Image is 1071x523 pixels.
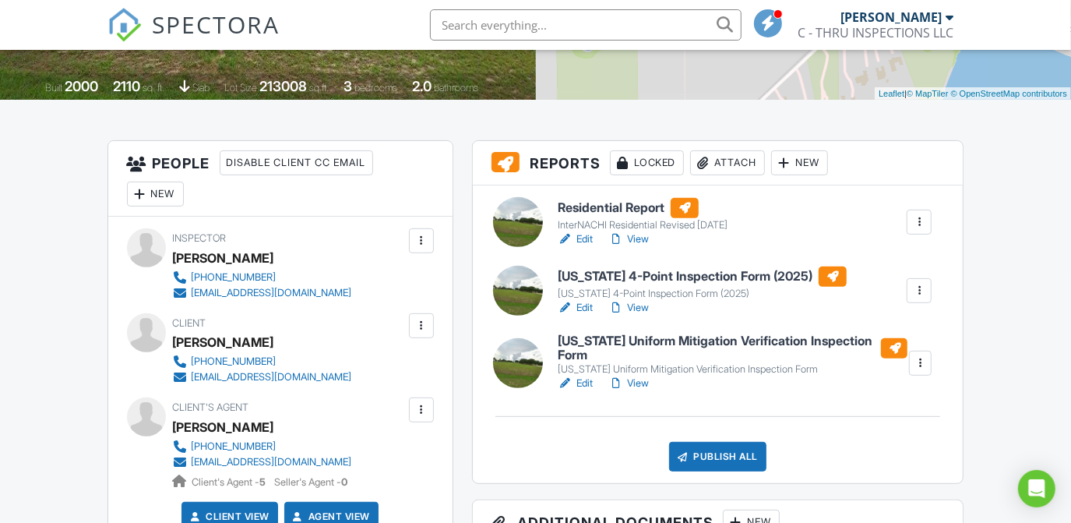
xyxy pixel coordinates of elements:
div: Attach [690,150,765,175]
div: [EMAIL_ADDRESS][DOMAIN_NAME] [192,371,352,383]
h3: People [108,141,453,217]
div: [PERSON_NAME] [841,9,942,25]
a: Edit [558,300,593,316]
span: Client's Agent - [192,476,269,488]
span: Inspector [173,232,227,244]
a: SPECTORA [107,21,280,54]
div: [PHONE_NUMBER] [192,271,277,284]
span: slab [192,82,210,94]
span: bathrooms [434,82,478,94]
div: [PHONE_NUMBER] [192,440,277,453]
div: [PERSON_NAME] [173,246,274,270]
div: [EMAIL_ADDRESS][DOMAIN_NAME] [192,456,352,468]
a: Residential Report InterNACHI Residential Revised [DATE] [558,198,728,232]
div: [PERSON_NAME] [173,330,274,354]
div: | [875,87,1071,101]
span: sq.ft. [309,82,329,94]
a: [PERSON_NAME] [173,415,274,439]
span: sq. ft. [143,82,164,94]
div: Locked [610,150,684,175]
a: [PHONE_NUMBER] [173,439,352,454]
div: 2000 [65,78,98,94]
a: © OpenStreetMap contributors [951,89,1067,98]
strong: 0 [342,476,348,488]
a: [EMAIL_ADDRESS][DOMAIN_NAME] [173,454,352,470]
a: Edit [558,231,593,247]
a: [EMAIL_ADDRESS][DOMAIN_NAME] [173,285,352,301]
div: [PHONE_NUMBER] [192,355,277,368]
span: bedrooms [354,82,397,94]
a: Leaflet [879,89,904,98]
div: [US_STATE] Uniform Mitigation Verification Inspection Form [558,363,907,376]
h6: Residential Report [558,198,728,218]
h6: [US_STATE] Uniform Mitigation Verification Inspection Form [558,334,907,362]
div: 213008 [259,78,307,94]
input: Search everything... [430,9,742,41]
div: Publish All [669,442,766,472]
a: [EMAIL_ADDRESS][DOMAIN_NAME] [173,369,352,385]
div: C - THRU INSPECTIONS LLC [798,25,954,41]
div: [US_STATE] 4-Point Inspection Form (2025) [558,288,847,300]
a: [PHONE_NUMBER] [173,354,352,369]
div: 3 [343,78,352,94]
span: Built [45,82,62,94]
strong: 5 [260,476,266,488]
h6: [US_STATE] 4-Point Inspection Form (2025) [558,267,847,287]
a: © MapTiler [907,89,949,98]
span: SPECTORA [153,8,280,41]
div: Disable Client CC Email [220,150,373,175]
span: Client's Agent [173,401,249,413]
div: InterNACHI Residential Revised [DATE] [558,219,728,231]
div: 2.0 [412,78,432,94]
span: Lot Size [224,82,257,94]
a: Edit [558,376,593,391]
div: New [127,182,184,207]
a: View [608,300,649,316]
div: New [771,150,828,175]
div: [EMAIL_ADDRESS][DOMAIN_NAME] [192,287,352,299]
a: [PHONE_NUMBER] [173,270,352,285]
a: View [608,376,649,391]
img: The Best Home Inspection Software - Spectora [107,8,142,42]
div: 2110 [113,78,140,94]
span: Client [173,317,206,329]
h3: Reports [473,141,964,186]
a: [US_STATE] Uniform Mitigation Verification Inspection Form [US_STATE] Uniform Mitigation Verifica... [558,334,907,376]
span: Seller's Agent - [275,476,348,488]
div: Open Intercom Messenger [1018,470,1055,507]
a: [US_STATE] 4-Point Inspection Form (2025) [US_STATE] 4-Point Inspection Form (2025) [558,267,847,301]
a: View [608,231,649,247]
